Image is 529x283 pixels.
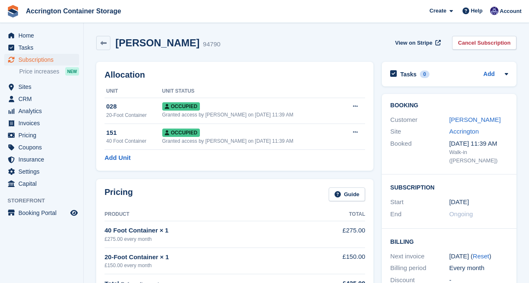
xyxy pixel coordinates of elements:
h2: Tasks [400,71,417,78]
div: [DATE] 11:39 AM [449,139,508,149]
span: Booking Portal [18,207,69,219]
div: 40 Foot Container [106,137,162,145]
td: £150.00 [325,248,365,274]
div: £275.00 every month [105,235,325,243]
a: menu [4,93,79,105]
th: Product [105,208,325,221]
a: menu [4,166,79,177]
a: Add [483,70,495,79]
span: Account [500,7,521,15]
span: Occupied [162,129,200,137]
time: 2025-08-02 00:00:00 UTC [449,197,469,207]
span: Subscriptions [18,54,69,66]
div: Billing period [390,263,449,273]
div: Granted access by [PERSON_NAME] on [DATE] 11:39 AM [162,111,342,119]
div: £150.00 every month [105,262,325,269]
th: Unit Status [162,85,342,98]
div: 028 [106,102,162,111]
a: menu [4,178,79,190]
h2: Billing [390,237,508,245]
span: Analytics [18,105,69,117]
span: Sites [18,81,69,93]
h2: Booking [390,102,508,109]
div: 0 [420,71,429,78]
span: Settings [18,166,69,177]
a: menu [4,81,79,93]
a: Accrington Container Storage [23,4,125,18]
div: 40 Foot Container × 1 [105,226,325,235]
a: menu [4,154,79,165]
span: Capital [18,178,69,190]
div: 94790 [203,40,220,49]
div: Booked [390,139,449,165]
span: View on Stripe [395,39,432,47]
a: menu [4,42,79,53]
a: Price increases NEW [19,67,79,76]
a: Cancel Subscription [452,36,516,50]
a: Add Unit [105,153,130,163]
span: Help [471,7,483,15]
h2: Pricing [105,187,133,201]
a: Preview store [69,208,79,218]
h2: Subscription [390,183,508,191]
span: Price increases [19,68,59,76]
img: Jacob Connolly [490,7,498,15]
span: Insurance [18,154,69,165]
span: CRM [18,93,69,105]
div: Every month [449,263,508,273]
a: menu [4,207,79,219]
span: Tasks [18,42,69,53]
div: NEW [65,67,79,76]
div: Site [390,127,449,136]
a: Accrington [449,128,479,135]
div: Walk-in ([PERSON_NAME]) [449,148,508,164]
th: Total [325,208,365,221]
div: 20-Foot Container [106,111,162,119]
a: Reset [473,253,489,260]
span: Storefront [8,197,83,205]
span: Coupons [18,141,69,153]
h2: [PERSON_NAME] [115,37,199,48]
img: stora-icon-8386f47178a22dfd0bd8f6a31ec36ba5ce8667c1dd55bd0f319d3a0aa187defe.svg [7,5,19,18]
span: Ongoing [449,210,473,217]
div: Customer [390,115,449,125]
a: Guide [329,187,365,201]
div: Next invoice [390,252,449,261]
span: Pricing [18,129,69,141]
div: Start [390,197,449,207]
div: Granted access by [PERSON_NAME] on [DATE] 11:39 AM [162,137,342,145]
a: menu [4,117,79,129]
a: menu [4,105,79,117]
a: View on Stripe [392,36,442,50]
div: [DATE] ( ) [449,252,508,261]
td: £275.00 [325,221,365,248]
th: Unit [105,85,162,98]
span: Invoices [18,117,69,129]
h2: Allocation [105,70,365,80]
a: menu [4,30,79,41]
a: menu [4,129,79,141]
a: menu [4,54,79,66]
span: Occupied [162,102,200,111]
div: End [390,210,449,219]
a: menu [4,141,79,153]
a: [PERSON_NAME] [449,116,501,123]
div: 20-Foot Container × 1 [105,253,325,262]
span: Create [429,7,446,15]
span: Home [18,30,69,41]
div: 151 [106,128,162,138]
